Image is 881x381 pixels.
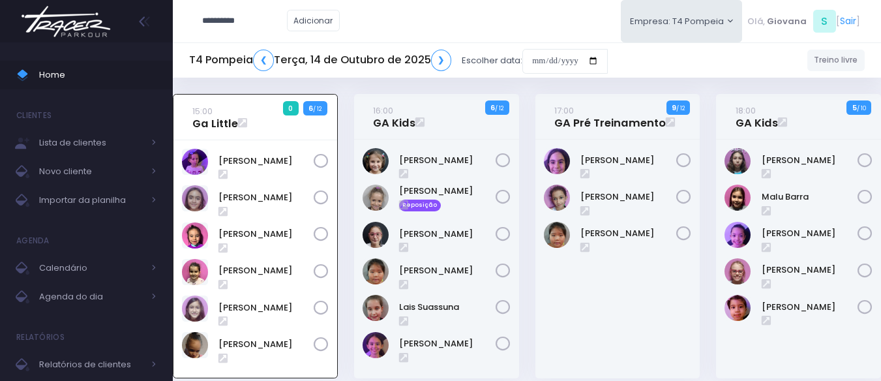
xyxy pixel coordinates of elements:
[218,338,314,351] a: [PERSON_NAME]
[373,104,415,130] a: 16:00GA Kids
[813,10,836,33] span: S
[544,222,570,248] img: Júlia Ayumi Tiba
[399,301,496,314] a: Lais Suassuna
[182,332,208,358] img: Sophia Crispi Marques dos Santos
[399,264,496,277] a: [PERSON_NAME]
[16,324,65,350] h4: Relatórios
[762,154,858,167] a: [PERSON_NAME]
[363,258,389,284] img: Júlia Ayumi Tiba
[218,228,314,241] a: [PERSON_NAME]
[182,296,208,322] img: Olívia Marconato Pizzo
[672,102,676,113] strong: 9
[807,50,865,71] a: Treino livre
[736,104,756,117] small: 18:00
[840,14,856,28] a: Sair
[544,185,570,211] img: Ivy Miki Miessa Guadanuci
[724,185,751,211] img: Malu Barra Guirro
[724,258,751,284] img: Paola baldin Barreto Armentano
[399,228,496,241] a: [PERSON_NAME]
[724,148,751,174] img: Filomena Caruso Grano
[554,104,666,130] a: 17:00GA Pré Treinamento
[544,148,570,174] img: Antonella Rossi Paes Previtalli
[554,104,574,117] small: 17:00
[580,154,677,167] a: [PERSON_NAME]
[253,50,274,71] a: ❮
[16,228,50,254] h4: Agenda
[182,149,208,175] img: Alice Mattos
[182,185,208,211] img: Eloah Meneguim Tenorio
[189,50,451,71] h5: T4 Pompeia Terça, 14 de Outubro de 2025
[431,50,452,71] a: ❯
[724,295,751,321] img: Yumi Muller
[762,301,858,314] a: [PERSON_NAME]
[182,259,208,285] img: Nicole Esteves Fabri
[39,163,143,180] span: Novo cliente
[363,222,389,248] img: Julia Abrell Ribeiro
[762,264,858,277] a: [PERSON_NAME]
[399,185,496,198] a: [PERSON_NAME]
[39,134,143,151] span: Lista de clientes
[363,332,389,358] img: Lara Souza
[399,337,496,350] a: [PERSON_NAME]
[287,10,340,31] a: Adicionar
[39,288,143,305] span: Agenda do dia
[39,192,143,209] span: Importar da planilha
[363,185,389,211] img: Cecília Mello
[857,104,866,112] small: / 10
[39,356,143,373] span: Relatórios de clientes
[192,104,238,130] a: 15:00Ga Little
[192,105,213,117] small: 15:00
[283,101,299,115] span: 0
[742,7,865,36] div: [ ]
[676,104,685,112] small: / 12
[373,104,393,117] small: 16:00
[363,148,389,174] img: Beatriz Abrell Ribeiro
[189,46,608,76] div: Escolher data:
[580,227,677,240] a: [PERSON_NAME]
[852,102,857,113] strong: 5
[399,200,441,211] span: Reposição
[308,103,313,114] strong: 6
[218,264,314,277] a: [PERSON_NAME]
[747,15,765,28] span: Olá,
[313,105,321,113] small: / 12
[399,154,496,167] a: [PERSON_NAME]
[182,222,208,249] img: Júlia Meneguim Merlo
[218,191,314,204] a: [PERSON_NAME]
[363,295,389,321] img: Lais Suassuna
[218,301,314,314] a: [PERSON_NAME]
[724,222,751,248] img: Nina amorim
[495,104,503,112] small: / 12
[580,190,677,204] a: [PERSON_NAME]
[736,104,778,130] a: 18:00GA Kids
[16,102,52,129] h4: Clientes
[39,67,157,84] span: Home
[218,155,314,168] a: [PERSON_NAME]
[39,260,143,277] span: Calendário
[762,227,858,240] a: [PERSON_NAME]
[762,190,858,204] a: Malu Barra
[767,15,807,28] span: Giovana
[490,102,495,113] strong: 6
